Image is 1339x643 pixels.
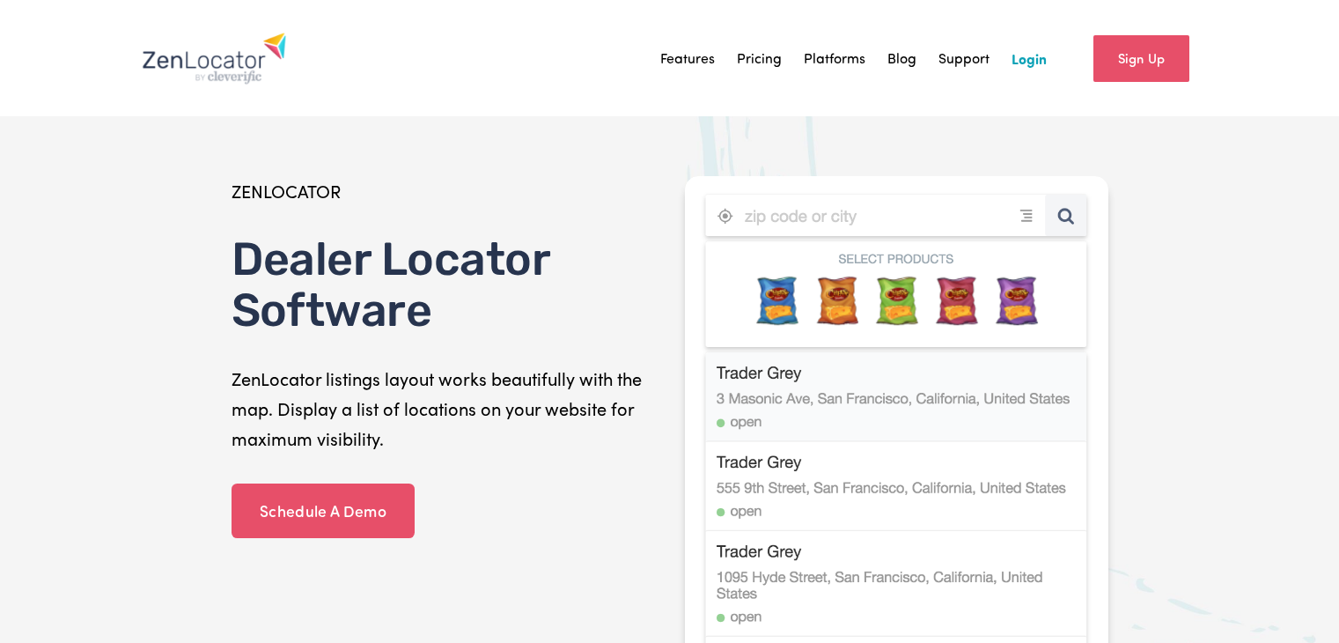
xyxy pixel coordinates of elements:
[660,45,715,71] a: Features
[232,484,416,538] a: Schedule A Demo
[1012,45,1047,71] a: Login
[142,32,287,85] img: Zenlocator
[737,45,782,71] a: Pricing
[232,176,655,206] p: ZENLOCATOR
[1093,35,1189,82] a: Sign Up
[804,45,865,71] a: Platforms
[232,364,655,454] p: ZenLocator listings layout works beautifully with the map. Display a list of locations on your we...
[232,232,570,336] span: Dealer Locator Software
[938,45,990,71] a: Support
[887,45,916,71] a: Blog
